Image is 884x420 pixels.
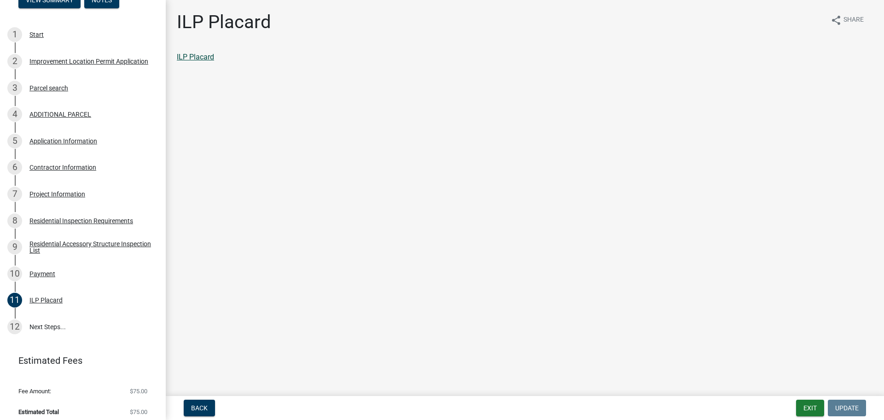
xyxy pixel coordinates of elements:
a: ILP Placard [177,53,214,61]
div: 1 [7,27,22,42]
span: $75.00 [130,388,147,394]
div: Residential Inspection Requirements [29,218,133,224]
div: Parcel search [29,85,68,91]
div: Project Information [29,191,85,197]
button: Back [184,400,215,416]
div: 6 [7,160,22,175]
div: ADDITIONAL PARCEL [29,111,91,118]
div: 9 [7,240,22,254]
button: Exit [796,400,824,416]
div: 10 [7,266,22,281]
div: Payment [29,271,55,277]
h1: ILP Placard [177,11,271,33]
div: 3 [7,81,22,95]
button: shareShare [823,11,871,29]
div: 11 [7,293,22,308]
div: ILP Placard [29,297,63,303]
div: Residential Accessory Structure Inspection List [29,241,151,254]
div: 5 [7,134,22,148]
span: Fee Amount: [18,388,51,394]
div: 12 [7,319,22,334]
div: Application Information [29,138,97,144]
div: Improvement Location Permit Application [29,58,148,65]
div: Contractor Information [29,164,96,171]
div: 4 [7,107,22,122]
div: 8 [7,213,22,228]
div: 7 [7,187,22,201]
i: share [831,15,842,26]
span: $75.00 [130,409,147,415]
div: Start [29,31,44,38]
button: Update [828,400,866,416]
div: 2 [7,54,22,69]
span: Back [191,404,208,412]
span: Share [843,15,864,26]
span: Estimated Total [18,409,59,415]
a: Estimated Fees [7,351,151,370]
span: Update [835,404,859,412]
